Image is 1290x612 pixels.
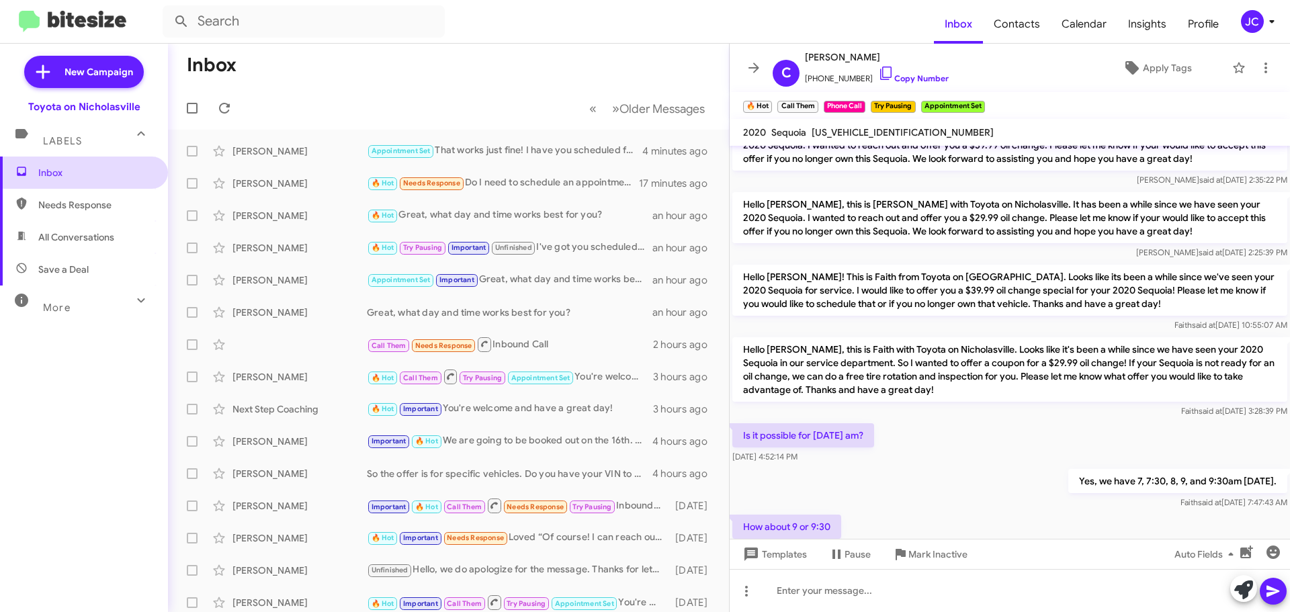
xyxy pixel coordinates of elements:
span: Mark Inactive [908,542,967,566]
div: 3 hours ago [653,370,718,384]
span: Labels [43,135,82,147]
span: Faith [DATE] 10:55:07 AM [1174,320,1287,330]
small: Appointment Set [921,101,985,113]
div: [PERSON_NAME] [232,306,367,319]
button: Auto Fields [1164,542,1250,566]
span: All Conversations [38,230,114,244]
a: New Campaign [24,56,144,88]
button: Apply Tags [1088,56,1225,80]
small: Call Them [777,101,818,113]
span: 🔥 Hot [372,211,394,220]
a: Profile [1177,5,1230,44]
span: Try Pausing [463,374,502,382]
div: Great, what day and time works best for you? [367,272,652,288]
span: 🔥 Hot [372,374,394,382]
span: said at [1199,247,1222,257]
span: [PERSON_NAME] [DATE] 2:35:22 PM [1137,175,1287,185]
span: [PERSON_NAME] [805,49,949,65]
div: [PERSON_NAME] [232,531,367,545]
div: [DATE] [669,564,718,577]
span: 🔥 Hot [415,437,438,445]
span: 2020 [743,126,766,138]
div: Toyota on Nicholasville [28,100,140,114]
small: 🔥 Hot [743,101,772,113]
div: 3 hours ago [653,402,718,416]
a: Contacts [983,5,1051,44]
button: Pause [818,542,881,566]
a: Copy Number [878,73,949,83]
span: Try Pausing [403,243,442,252]
span: Appointment Set [372,275,431,284]
div: 4 hours ago [652,467,718,480]
p: Hello [PERSON_NAME], this is [PERSON_NAME] with Toyota on Nicholasville. It has been a while sinc... [732,192,1287,243]
div: Great, what day and time works best for you? [367,208,652,223]
div: Inbound Call [367,497,669,514]
span: said at [1192,320,1215,330]
div: So the offer is for specific vehicles. Do you have your VIN to your Camry? I can see if there are... [367,467,652,480]
span: Apply Tags [1143,56,1192,80]
div: [PERSON_NAME] [232,467,367,480]
div: 17 minutes ago [639,177,718,190]
span: C [781,62,791,84]
p: Hello [PERSON_NAME]! This is Faith from Toyota on [GEOGRAPHIC_DATA]. Looks like its been a while ... [732,265,1287,316]
div: [PERSON_NAME] [232,596,367,609]
button: Previous [581,95,605,122]
div: [DATE] [669,596,718,609]
div: Do I need to schedule an appointment for the wiper blades? The oil is fine [367,175,639,191]
h1: Inbox [187,54,236,76]
span: Important [403,599,438,608]
button: Mark Inactive [881,542,978,566]
div: [PERSON_NAME] [232,370,367,384]
div: [PERSON_NAME] [232,177,367,190]
div: [PERSON_NAME] [232,499,367,513]
span: Important [403,533,438,542]
div: [PERSON_NAME] [232,241,367,255]
p: Yes, we have 7, 7:30, 8, 9, and 9:30am [DATE]. [1068,469,1287,493]
div: 4 hours ago [652,435,718,448]
span: [PHONE_NUMBER] [805,65,949,85]
span: Important [372,502,406,511]
small: Try Pausing [871,101,915,113]
p: Hello [PERSON_NAME], this is Faith with Toyota on Nicholasville. Looks like it's been a while sin... [732,337,1287,402]
div: You're welcome and have a great day! [367,594,669,611]
div: [PERSON_NAME] [232,273,367,287]
button: Templates [730,542,818,566]
span: 🔥 Hot [372,404,394,413]
span: Important [372,437,406,445]
span: Pause [845,542,871,566]
span: 🔥 Hot [415,502,438,511]
span: Needs Response [403,179,460,187]
span: [US_VEHICLE_IDENTIFICATION_NUMBER] [812,126,994,138]
span: said at [1199,175,1223,185]
button: Next [604,95,713,122]
button: JC [1230,10,1275,33]
div: You're welcome and have a great day! [367,368,653,385]
span: Faith [DATE] 7:47:43 AM [1180,497,1287,507]
a: Insights [1117,5,1177,44]
div: I've got you scheduled! Thanks [PERSON_NAME], have a great day! [367,240,652,255]
span: said at [1198,497,1221,507]
div: [PERSON_NAME] [232,144,367,158]
span: Important [403,404,438,413]
span: New Campaign [64,65,133,79]
span: Appointment Set [372,146,431,155]
nav: Page navigation example [582,95,713,122]
a: Calendar [1051,5,1117,44]
span: Call Them [372,341,406,350]
span: Faith [DATE] 3:28:39 PM [1181,406,1287,416]
span: Try Pausing [572,502,611,511]
span: Templates [740,542,807,566]
div: That works just fine! I have you scheduled for 8:30 AM - [DATE]. Let me know if you need anything... [367,143,642,159]
div: Loved “Of course! I can reach out later on!” [367,530,669,545]
span: Important [439,275,474,284]
div: Hello, we do apologize for the message. Thanks for letting us know, we will update our records! H... [367,562,669,578]
div: Great, what day and time works best for you? [367,306,652,319]
span: Call Them [403,374,438,382]
div: Next Step Coaching [232,402,367,416]
div: an hour ago [652,273,718,287]
div: [PERSON_NAME] [232,564,367,577]
p: How about 9 or 9:30 [732,515,841,539]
